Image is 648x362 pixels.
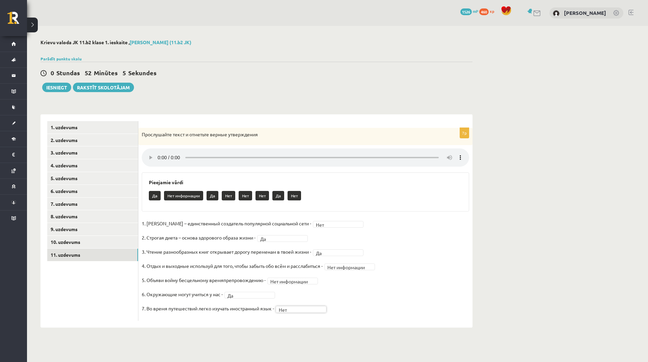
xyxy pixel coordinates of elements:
[130,39,191,45] a: [PERSON_NAME] (11.b2 JK)
[56,69,80,77] span: Stundas
[47,121,138,134] a: 1. uzdevums
[460,8,478,14] a: 1526 mP
[47,159,138,172] a: 4. uzdevums
[85,69,91,77] span: 52
[142,261,323,271] p: 4. Отдых и выходные используй для того, чтобы забыть обо всём и расслабиться -
[142,247,311,257] p: 3. Чтение разнообразных книг открывает дорогу переменам в твоей жизни -
[47,236,138,248] a: 10. uzdevums
[255,191,269,200] p: Нет
[47,146,138,159] a: 3. uzdevums
[313,249,363,256] a: Да
[142,303,274,313] p: 7. Во время путешествий легко изучать иностранный язык -
[142,131,435,138] p: Прослушайте текст и отметьте верные утверждения
[490,8,494,14] span: xp
[207,191,218,200] p: Да
[149,191,161,200] p: Да
[473,8,478,14] span: mP
[270,278,309,285] span: Нет информации
[288,191,301,200] p: Нет
[267,278,318,284] a: Нет информации
[276,306,326,313] a: Нет
[316,250,354,256] span: Да
[479,8,489,15] span: 460
[222,191,235,200] p: Нет
[142,218,311,228] p: 1. [PERSON_NAME] – единственный создатель популярной социальной сети -
[227,292,266,299] span: Да
[224,292,275,299] a: Да
[47,249,138,261] a: 11. uzdevums
[142,275,266,285] p: 5. Объяви войну бесцельному времяпрепровождению -
[47,210,138,223] a: 8. uzdevums
[324,263,375,270] a: Нет информации
[94,69,118,77] span: Minūtes
[553,10,560,17] img: Pēteris Kubiļus
[47,134,138,146] a: 2. uzdevums
[257,235,308,242] a: Да
[313,221,363,228] a: Нет
[460,128,469,138] p: 7p
[142,289,223,299] p: 6. Окружающие могут учиться у нас -
[40,39,473,45] h2: Krievu valoda JK 11.b2 klase 1. ieskaite ,
[123,69,126,77] span: 5
[164,191,203,200] p: Нет информации
[260,235,299,242] span: Да
[42,83,71,92] button: Iesniegt
[239,191,252,200] p: Нет
[479,8,497,14] a: 460 xp
[47,172,138,185] a: 5. uzdevums
[7,12,27,29] a: Rīgas 1. Tālmācības vidusskola
[40,56,82,61] a: Parādīt punktu skalu
[327,264,366,271] span: Нет информации
[460,8,472,15] span: 1526
[149,179,462,185] h3: Pieejamie vārdi
[142,232,255,243] p: 2. Строгая диета – основа здорового образа жизни -
[128,69,157,77] span: Sekundes
[316,221,354,228] span: Нет
[47,223,138,235] a: 9. uzdevums
[47,185,138,197] a: 6. uzdevums
[73,83,134,92] a: Rakstīt skolotājam
[51,69,54,77] span: 0
[272,191,284,200] p: Да
[279,306,317,313] span: Нет
[47,198,138,210] a: 7. uzdevums
[564,9,606,16] a: [PERSON_NAME]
